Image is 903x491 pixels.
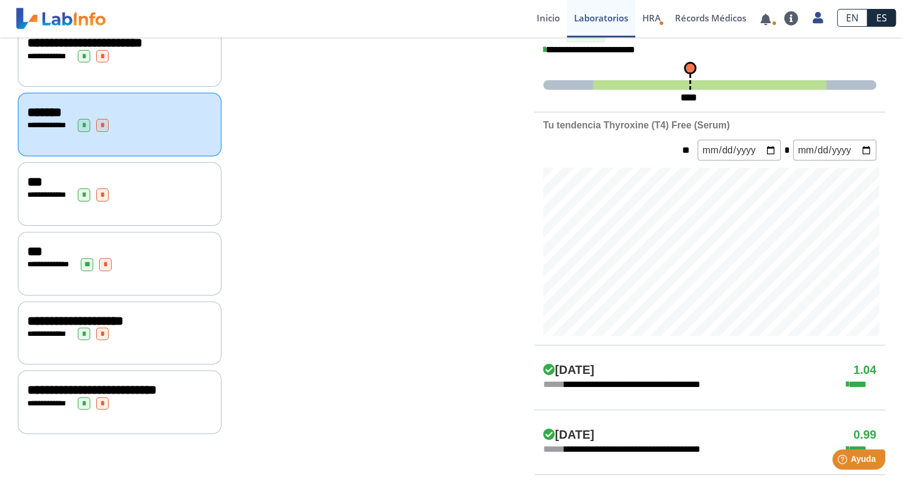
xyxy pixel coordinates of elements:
a: EN [837,9,867,27]
h4: [DATE] [543,363,594,377]
iframe: Help widget launcher [797,445,890,478]
input: mm/dd/yyyy [698,140,781,160]
span: HRA [642,12,661,24]
h4: 1.04 [853,363,876,377]
b: Tu tendencia Thyroxine (T4) Free (Serum) [543,120,730,130]
a: ES [867,9,896,27]
input: mm/dd/yyyy [793,140,876,160]
h4: [DATE] [543,428,594,442]
h4: 0.99 [853,428,876,442]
